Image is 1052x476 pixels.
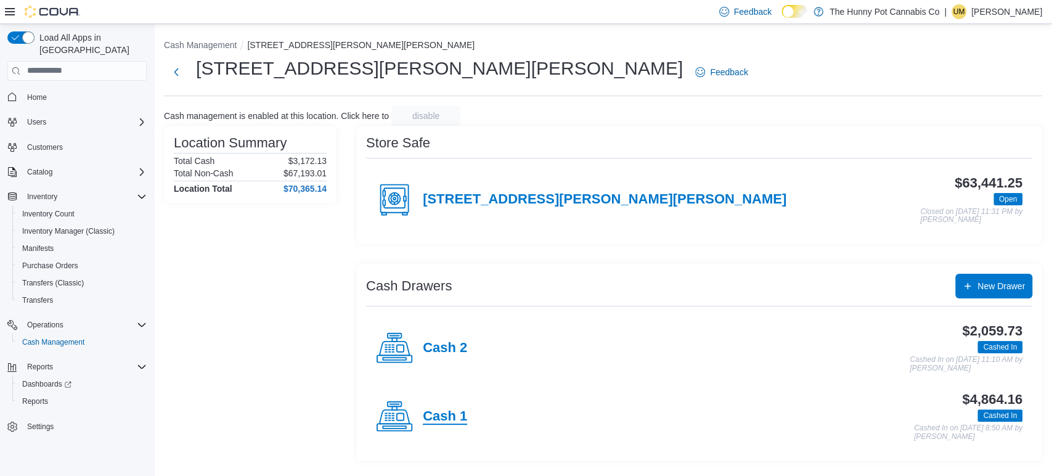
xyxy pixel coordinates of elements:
span: Inventory Count [22,209,75,219]
h3: Store Safe [366,136,430,150]
button: Inventory Count [12,205,152,223]
span: Manifests [22,244,54,253]
h4: [STREET_ADDRESS][PERSON_NAME][PERSON_NAME] [423,192,786,208]
span: Reports [22,396,48,406]
button: Inventory [2,188,152,205]
span: Cashed In [983,342,1017,353]
span: Inventory [22,189,147,204]
span: Users [22,115,147,129]
a: Reports [17,394,53,409]
p: Cashed In on [DATE] 8:50 AM by [PERSON_NAME] [914,424,1022,441]
button: Transfers [12,292,152,309]
p: Cash management is enabled at this location. Click here to [164,111,389,121]
a: Manifests [17,241,59,256]
button: Reports [2,358,152,375]
a: Home [22,90,52,105]
span: Inventory Manager (Classic) [17,224,147,239]
span: Catalog [27,167,52,177]
button: Cash Management [12,334,152,351]
h1: [STREET_ADDRESS][PERSON_NAME][PERSON_NAME] [196,56,683,81]
span: disable [412,110,439,122]
button: Reports [22,359,58,374]
button: New Drawer [955,274,1032,298]
span: Cashed In [977,341,1022,353]
nav: Complex example [7,83,147,468]
span: Reports [27,362,53,372]
button: Home [2,88,152,106]
button: Operations [22,318,68,332]
span: Inventory [27,192,57,202]
button: Cash Management [164,40,237,50]
button: Inventory Manager (Classic) [12,223,152,240]
span: UM [953,4,965,19]
input: Dark Mode [781,5,807,18]
span: Dashboards [22,379,71,389]
p: Cashed In on [DATE] 11:10 AM by [PERSON_NAME] [910,356,1022,372]
span: Home [22,89,147,105]
p: Closed on [DATE] 11:31 PM by [PERSON_NAME] [920,208,1022,224]
a: Dashboards [17,377,76,392]
span: Transfers (Classic) [22,278,84,288]
span: Open [999,194,1017,205]
span: Transfers [17,293,147,308]
h3: Location Summary [174,136,287,150]
div: Uldarico Maramo [952,4,966,19]
span: Feedback [734,6,772,18]
span: Customers [27,142,63,152]
a: Inventory Count [17,207,80,221]
a: Inventory Manager (Classic) [17,224,120,239]
span: Purchase Orders [22,261,78,271]
button: disable [391,106,460,126]
span: Transfers (Classic) [17,276,147,290]
h4: $70,365.14 [283,184,327,194]
button: Manifests [12,240,152,257]
span: Feedback [710,66,748,78]
a: Purchase Orders [17,258,83,273]
a: Dashboards [12,375,152,393]
span: Cashed In [977,409,1022,422]
h3: Cash Drawers [366,279,452,293]
button: Customers [2,138,152,156]
a: Transfers [17,293,58,308]
span: Cash Management [17,335,147,350]
p: [PERSON_NAME] [971,4,1042,19]
button: Users [22,115,51,129]
h6: Total Cash [174,156,214,166]
span: Purchase Orders [17,258,147,273]
a: Cash Management [17,335,89,350]
span: Settings [27,422,54,432]
span: Settings [22,419,147,434]
span: Manifests [17,241,147,256]
p: | [944,4,947,19]
span: Customers [22,139,147,155]
a: Settings [22,419,59,434]
span: Catalog [22,165,147,179]
img: Cova [25,6,80,18]
span: Cashed In [983,410,1017,421]
h3: $2,059.73 [962,324,1022,339]
button: Catalog [2,163,152,181]
button: Settings [2,417,152,435]
span: Inventory Count [17,207,147,221]
button: Catalog [22,165,57,179]
h3: $4,864.16 [962,392,1022,407]
span: Open [993,193,1022,205]
span: Reports [17,394,147,409]
button: Next [164,60,189,84]
span: Cash Management [22,337,84,347]
h4: Location Total [174,184,232,194]
p: $67,193.01 [283,168,327,178]
p: The Hunny Pot Cannabis Co [830,4,939,19]
button: [STREET_ADDRESS][PERSON_NAME][PERSON_NAME] [247,40,475,50]
button: Transfers (Classic) [12,274,152,292]
a: Transfers (Classic) [17,276,89,290]
span: Dashboards [17,377,147,392]
span: Load All Apps in [GEOGRAPHIC_DATA] [35,31,147,56]
h4: Cash 2 [423,340,467,356]
span: Users [27,117,46,127]
span: Operations [27,320,63,330]
button: Reports [12,393,152,410]
h3: $63,441.25 [955,176,1022,191]
button: Operations [2,316,152,334]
